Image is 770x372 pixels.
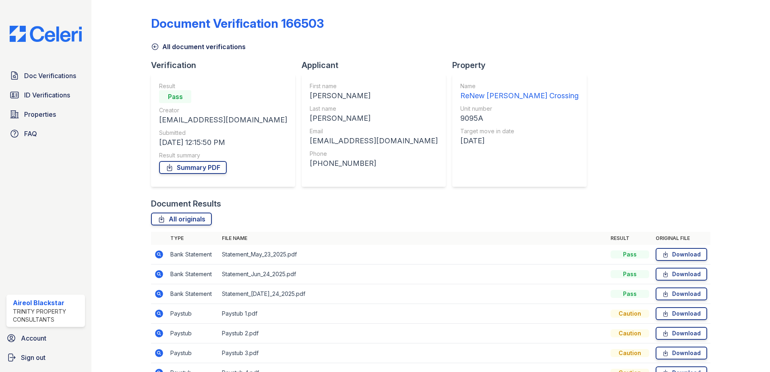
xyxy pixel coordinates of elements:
div: Phone [310,150,438,158]
div: Document Verification 166503 [151,16,324,31]
div: Creator [159,106,287,114]
span: Doc Verifications [24,71,76,81]
td: Paystub [167,343,219,363]
td: Paystub 3.pdf [219,343,607,363]
div: Trinity Property Consultants [13,308,82,324]
th: Result [607,232,652,245]
th: Original file [652,232,710,245]
div: [PHONE_NUMBER] [310,158,438,169]
a: Account [3,330,88,346]
span: Account [21,333,46,343]
div: Last name [310,105,438,113]
div: ReNew [PERSON_NAME] Crossing [460,90,579,101]
td: Paystub [167,304,219,324]
div: Property [452,60,593,71]
div: [DATE] 12:15:50 PM [159,137,287,148]
div: [EMAIL_ADDRESS][DOMAIN_NAME] [159,114,287,126]
td: Bank Statement [167,265,219,284]
img: CE_Logo_Blue-a8612792a0a2168367f1c8372b55b34899dd931a85d93a1a3d3e32e68fde9ad4.png [3,26,88,42]
span: ID Verifications [24,90,70,100]
div: Name [460,82,579,90]
div: Unit number [460,105,579,113]
a: Summary PDF [159,161,227,174]
div: Caution [611,329,649,337]
th: Type [167,232,219,245]
div: Caution [611,310,649,318]
a: Download [656,347,707,360]
a: FAQ [6,126,85,142]
a: Download [656,327,707,340]
div: First name [310,82,438,90]
td: Statement_[DATE]_24_2025.pdf [219,284,607,304]
div: Pass [611,250,649,258]
td: Bank Statement [167,284,219,304]
td: Paystub 1.pdf [219,304,607,324]
div: Submitted [159,129,287,137]
div: [PERSON_NAME] [310,90,438,101]
a: All originals [151,213,212,225]
div: Result summary [159,151,287,159]
div: [EMAIL_ADDRESS][DOMAIN_NAME] [310,135,438,147]
div: Document Results [151,198,221,209]
div: Pass [159,90,191,103]
th: File name [219,232,607,245]
td: Paystub [167,324,219,343]
a: Download [656,287,707,300]
div: Result [159,82,287,90]
a: Properties [6,106,85,122]
a: Doc Verifications [6,68,85,84]
td: Statement_Jun_24_2025.pdf [219,265,607,284]
div: Caution [611,349,649,357]
div: Verification [151,60,302,71]
div: [DATE] [460,135,579,147]
span: Sign out [21,353,46,362]
div: Pass [611,270,649,278]
td: Statement_May_23_2025.pdf [219,245,607,265]
a: ID Verifications [6,87,85,103]
div: Email [310,127,438,135]
span: Properties [24,110,56,119]
a: Download [656,248,707,261]
div: Target move in date [460,127,579,135]
div: Aireol Blackstar [13,298,82,308]
div: Applicant [302,60,452,71]
a: All document verifications [151,42,246,52]
a: Name ReNew [PERSON_NAME] Crossing [460,82,579,101]
div: [PERSON_NAME] [310,113,438,124]
td: Bank Statement [167,245,219,265]
div: Pass [611,290,649,298]
a: Download [656,307,707,320]
a: Sign out [3,349,88,366]
span: FAQ [24,129,37,138]
td: Paystub 2.pdf [219,324,607,343]
div: 9095A [460,113,579,124]
a: Download [656,268,707,281]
